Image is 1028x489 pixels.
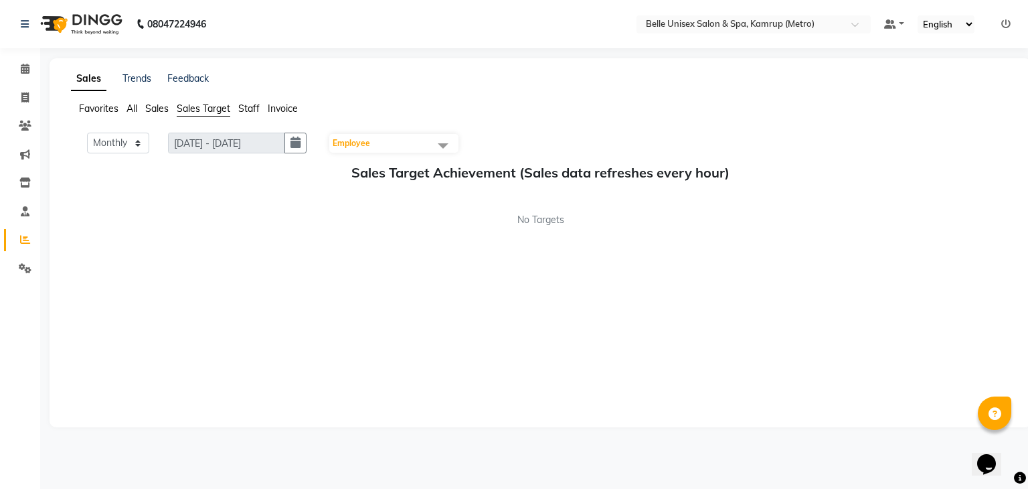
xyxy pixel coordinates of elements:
[122,72,151,84] a: Trends
[71,67,106,91] a: Sales
[34,5,126,43] img: logo
[268,102,298,115] span: Invoice
[145,102,169,115] span: Sales
[177,102,230,115] span: Sales Target
[517,213,564,227] span: No Targets
[238,102,260,115] span: Staff
[972,435,1015,476] iframe: chat widget
[168,133,285,153] input: DD/MM/YYYY-DD/MM/YYYY
[82,165,999,181] h5: Sales Target Achievement (Sales data refreshes every hour)
[147,5,206,43] b: 08047224946
[167,72,209,84] a: Feedback
[79,102,118,115] span: Favorites
[126,102,137,115] span: All
[333,138,370,148] span: Employee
